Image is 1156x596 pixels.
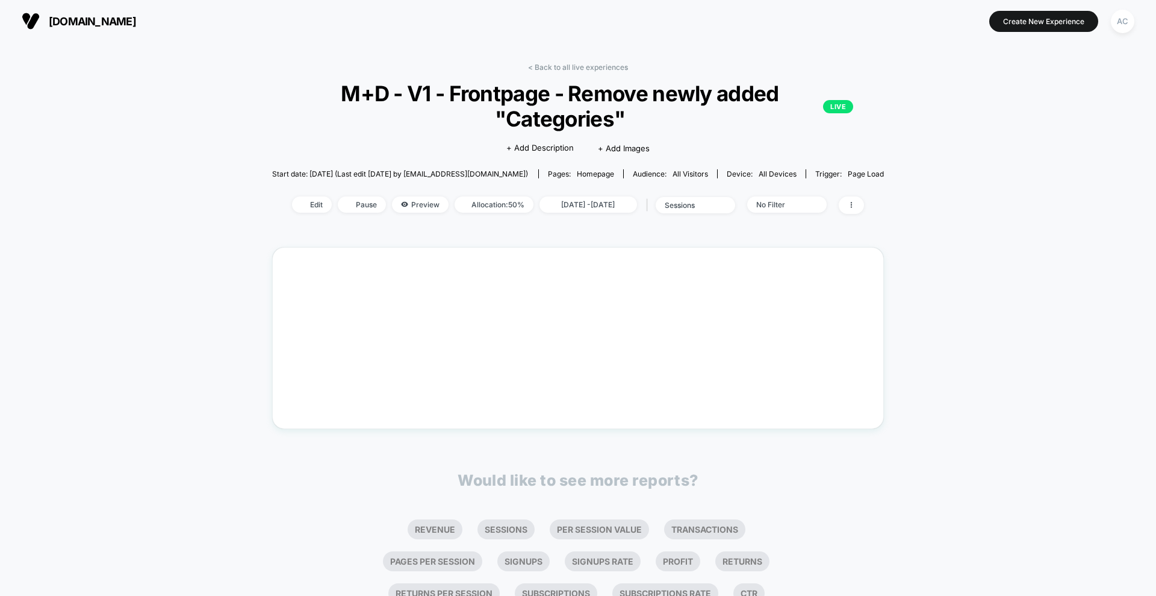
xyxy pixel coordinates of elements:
[989,11,1098,32] button: Create New Experience
[338,196,386,213] span: Pause
[664,519,745,539] li: Transactions
[497,551,550,571] li: Signups
[848,169,884,178] span: Page Load
[577,169,614,178] span: homepage
[539,196,637,213] span: [DATE] - [DATE]
[18,11,140,31] button: [DOMAIN_NAME]
[815,169,884,178] div: Trigger:
[408,519,462,539] li: Revenue
[1107,9,1138,34] button: AC
[665,201,713,210] div: sessions
[717,169,806,178] span: Device:
[303,81,854,131] span: M+D - V1 - Frontpage - Remove newly added "Categories"
[756,200,804,209] div: No Filter
[392,196,449,213] span: Preview
[673,169,708,178] span: All Visitors
[292,196,332,213] span: Edit
[455,196,533,213] span: Allocation: 50%
[383,551,482,571] li: Pages Per Session
[550,519,649,539] li: Per Session Value
[565,551,641,571] li: Signups Rate
[458,471,698,489] p: Would like to see more reports?
[528,63,628,72] a: < Back to all live experiences
[633,169,708,178] div: Audience:
[506,142,574,154] span: + Add Description
[656,551,700,571] li: Profit
[759,169,797,178] span: all devices
[598,143,650,153] span: + Add Images
[49,15,136,28] span: [DOMAIN_NAME]
[548,169,614,178] div: Pages:
[643,196,656,214] span: |
[1111,10,1134,33] div: AC
[477,519,535,539] li: Sessions
[272,169,528,178] span: Start date: [DATE] (Last edit [DATE] by [EMAIL_ADDRESS][DOMAIN_NAME])
[22,12,40,30] img: Visually logo
[715,551,769,571] li: Returns
[823,100,853,113] p: LIVE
